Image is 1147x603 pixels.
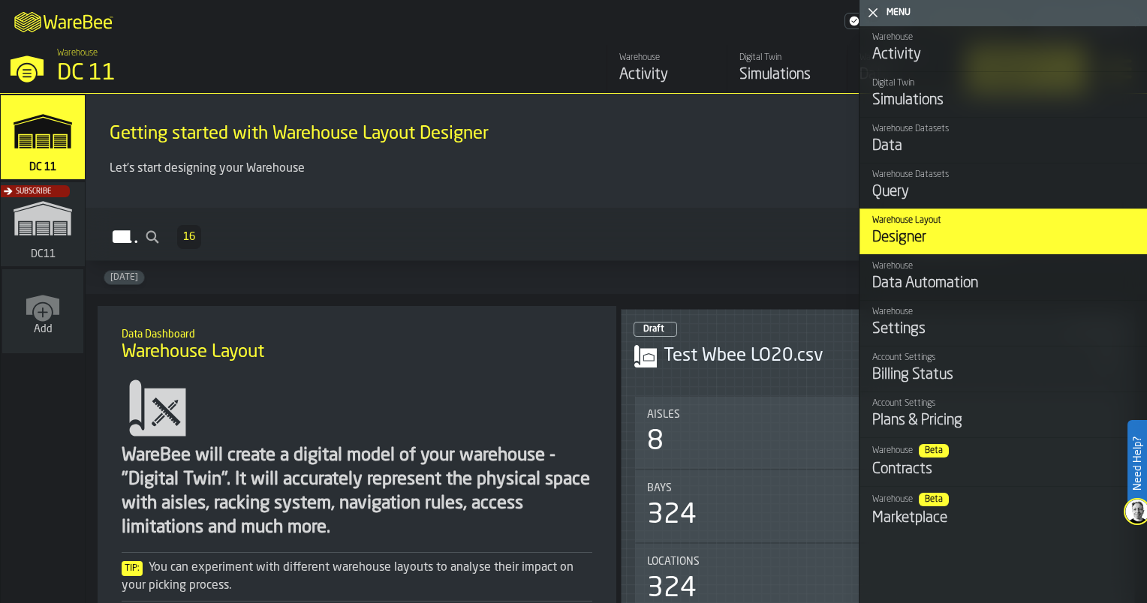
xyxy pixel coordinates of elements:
[98,106,1135,160] div: title-Getting started with Warehouse Layout Designer
[57,60,462,87] div: DC 11
[122,561,143,576] span: Tip:
[122,340,264,364] span: Warehouse Layout
[647,427,664,457] div: 8
[110,318,604,372] div: title-Warehouse Layout
[647,556,700,568] span: Locations
[635,397,1121,469] div: stat-Aisles
[86,94,1147,208] div: ItemListCard-
[647,482,1109,494] div: Title
[847,45,967,93] a: link-to-/wh/i/2e91095d-d0fa-471d-87cf-b9f7f81665fc/data
[16,187,51,196] span: Subscribe
[110,160,1123,178] p: Let's start designing your Warehouse
[183,232,195,242] span: 16
[634,322,677,337] div: status-0 2
[844,13,911,29] div: Menu Subscription
[619,52,715,63] div: Warehouse
[57,48,98,58] span: Warehouse
[86,208,1147,261] h2: button-Layouts
[171,225,207,249] div: ButtonLoadMore-Load More-Prev-First-Last
[647,409,1109,421] div: Title
[647,409,680,421] span: Aisles
[26,161,59,173] span: DC 11
[619,64,715,85] div: Activity
[122,559,592,595] div: You can experiment with different warehouse layouts to analyse their impact on your picking process.
[647,556,1109,568] div: Title
[739,64,835,85] div: Simulations
[122,444,592,540] div: WareBee will create a digital model of your warehouse - "Digital Twin". It will accurately repres...
[1129,421,1145,505] label: Need Help?
[647,500,697,530] div: 324
[110,119,1123,122] h2: Sub Title
[1,182,85,269] a: link-to-/wh/i/b603843f-e36f-4666-a07f-cf521b81b4ce/simulations
[664,344,1095,368] h3: Test Wbee LO20.csv
[635,470,1121,542] div: stat-Bays
[607,45,727,93] a: link-to-/wh/i/2e91095d-d0fa-471d-87cf-b9f7f81665fc/feed/
[727,45,847,93] a: link-to-/wh/i/2e91095d-d0fa-471d-87cf-b9f7f81665fc/simulations
[844,13,911,29] a: link-to-/wh/i/2e91095d-d0fa-471d-87cf-b9f7f81665fc/settings/billing
[122,325,592,340] h2: Sub Title
[647,482,672,494] span: Bays
[643,325,664,334] span: Draft
[34,323,53,335] span: Add
[1,95,85,182] a: link-to-/wh/i/2e91095d-d0fa-471d-87cf-b9f7f81665fc/simulations
[2,269,83,356] a: link-to-/wh/new
[739,52,835,63] div: Digital Twin
[110,122,489,146] span: Getting started with Warehouse Layout Designer
[104,272,144,283] span: 2025-05-30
